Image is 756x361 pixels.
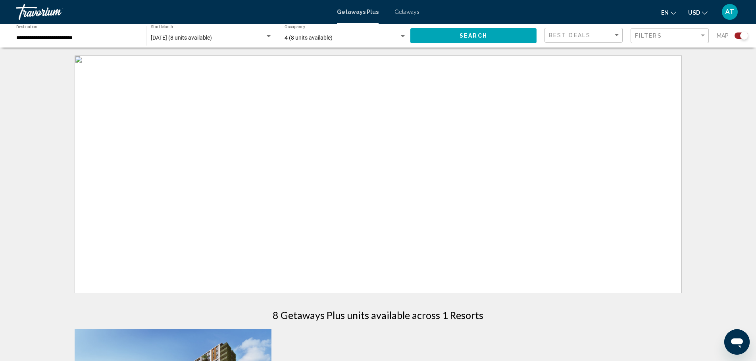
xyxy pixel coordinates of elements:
mat-select: Sort by [549,32,620,39]
a: Travorium [16,4,329,20]
iframe: Кнопка запуска окна обмена сообщениями [724,329,750,355]
a: Getaways [394,9,419,15]
button: Change language [661,7,676,18]
span: AT [725,8,735,16]
h1: 8 Getaways Plus units available across 1 Resorts [273,309,483,321]
span: Search [460,33,487,39]
span: en [661,10,669,16]
button: User Menu [719,4,740,20]
button: Change currency [688,7,708,18]
span: Map [717,30,729,41]
span: USD [688,10,700,16]
button: Filter [631,28,709,44]
span: [DATE] (8 units available) [151,34,212,41]
a: Getaways Plus [337,9,379,15]
button: Search [410,28,537,43]
span: Filters [635,32,662,39]
span: 4 (8 units available) [285,34,333,41]
span: Best Deals [549,32,591,38]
